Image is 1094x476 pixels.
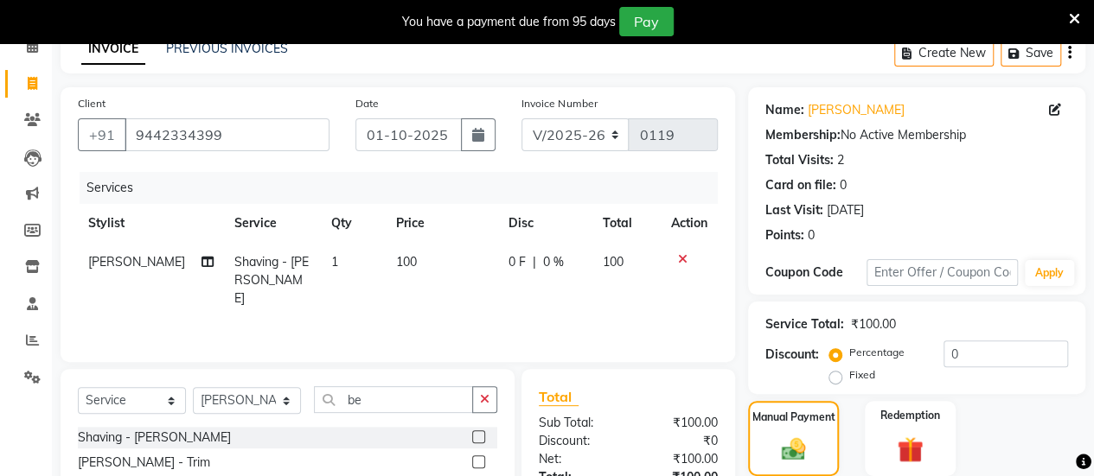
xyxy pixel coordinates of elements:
div: [DATE] [827,201,864,219]
div: Sub Total: [526,414,629,432]
label: Percentage [849,345,905,360]
span: Shaving - [PERSON_NAME] [234,254,309,306]
span: 0 % [543,253,564,271]
button: Apply [1025,260,1074,286]
div: 2 [837,151,844,169]
button: Save [1001,40,1061,67]
div: ₹100.00 [851,315,896,333]
th: Action [661,204,718,243]
button: +91 [78,118,126,151]
div: Name: [765,101,804,119]
div: No Active Membership [765,126,1068,144]
label: Client [78,96,106,111]
a: [PERSON_NAME] [808,101,905,119]
span: Total [539,388,579,406]
button: Pay [619,7,674,36]
div: Card on file: [765,176,836,194]
label: Invoice Number [521,96,597,111]
div: Discount: [526,432,629,450]
span: 1 [331,254,338,270]
th: Qty [321,204,386,243]
a: PREVIOUS INVOICES [166,41,288,56]
div: Membership: [765,126,841,144]
th: Price [386,204,498,243]
div: 0 [840,176,847,194]
th: Service [224,204,321,243]
img: _cash.svg [774,435,814,463]
div: ₹100.00 [628,450,731,468]
span: 100 [602,254,623,270]
th: Disc [498,204,592,243]
input: Search or Scan [314,386,473,413]
div: Total Visits: [765,151,834,169]
div: Services [80,172,731,204]
span: [PERSON_NAME] [88,254,185,270]
div: Discount: [765,346,819,364]
span: 100 [396,254,417,270]
div: ₹100.00 [628,414,731,432]
label: Date [355,96,379,111]
div: Last Visit: [765,201,823,219]
div: Points: [765,226,804,244]
div: Service Total: [765,315,844,333]
span: 0 F [509,253,526,271]
input: Enter Offer / Coupon Code [867,259,1018,286]
label: Fixed [849,367,875,383]
div: Net: [526,450,629,468]
img: _gift.svg [889,434,931,466]
th: Total [592,204,661,243]
th: Stylist [78,204,224,243]
div: Coupon Code [765,263,867,282]
div: Shaving - [PERSON_NAME] [78,428,231,447]
div: You have a payment due from 95 days [402,13,616,31]
span: | [533,253,536,271]
label: Redemption [880,408,940,423]
div: 0 [808,226,815,244]
input: Search by Name/Mobile/Email/Code [125,118,329,151]
button: Create New [894,40,994,67]
label: Manual Payment [752,409,835,425]
div: ₹0 [628,432,731,450]
div: [PERSON_NAME] - Trim [78,454,210,472]
a: INVOICE [81,34,145,65]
